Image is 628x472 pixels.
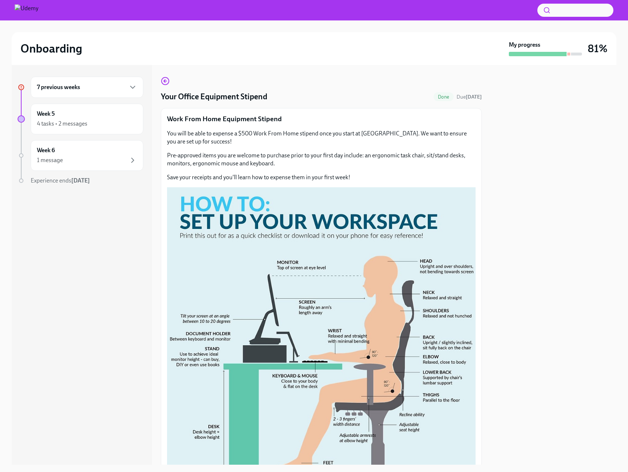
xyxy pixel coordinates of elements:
[466,94,482,100] strong: [DATE]
[71,177,90,184] strong: [DATE]
[18,140,143,171] a: Week 61 message
[31,77,143,98] div: 7 previous weeks
[434,94,454,100] span: Done
[588,42,608,55] h3: 81%
[457,94,482,100] span: Due
[18,104,143,134] a: Week 54 tasks • 2 messages
[167,151,476,168] p: Pre-approved items you are welcome to purchase prior to your first day include: an ergonomic task...
[167,173,476,181] p: Save your receipts and you'll learn how to expense them in your first week!
[37,110,55,118] h6: Week 5
[37,146,55,154] h6: Week 6
[161,91,267,102] h4: Your Office Equipment Stipend
[37,83,80,91] h6: 7 previous weeks
[167,130,476,146] p: You will be able to expense a $500 Work From Home stipend once you start at [GEOGRAPHIC_DATA]. We...
[31,177,90,184] span: Experience ends
[15,4,38,16] img: Udemy
[167,114,476,124] p: Work From Home Equipment Stipend
[37,156,63,164] div: 1 message
[37,120,87,128] div: 4 tasks • 2 messages
[509,41,540,49] strong: My progress
[20,41,82,56] h2: Onboarding
[457,93,482,100] span: July 14th, 2025 10:00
